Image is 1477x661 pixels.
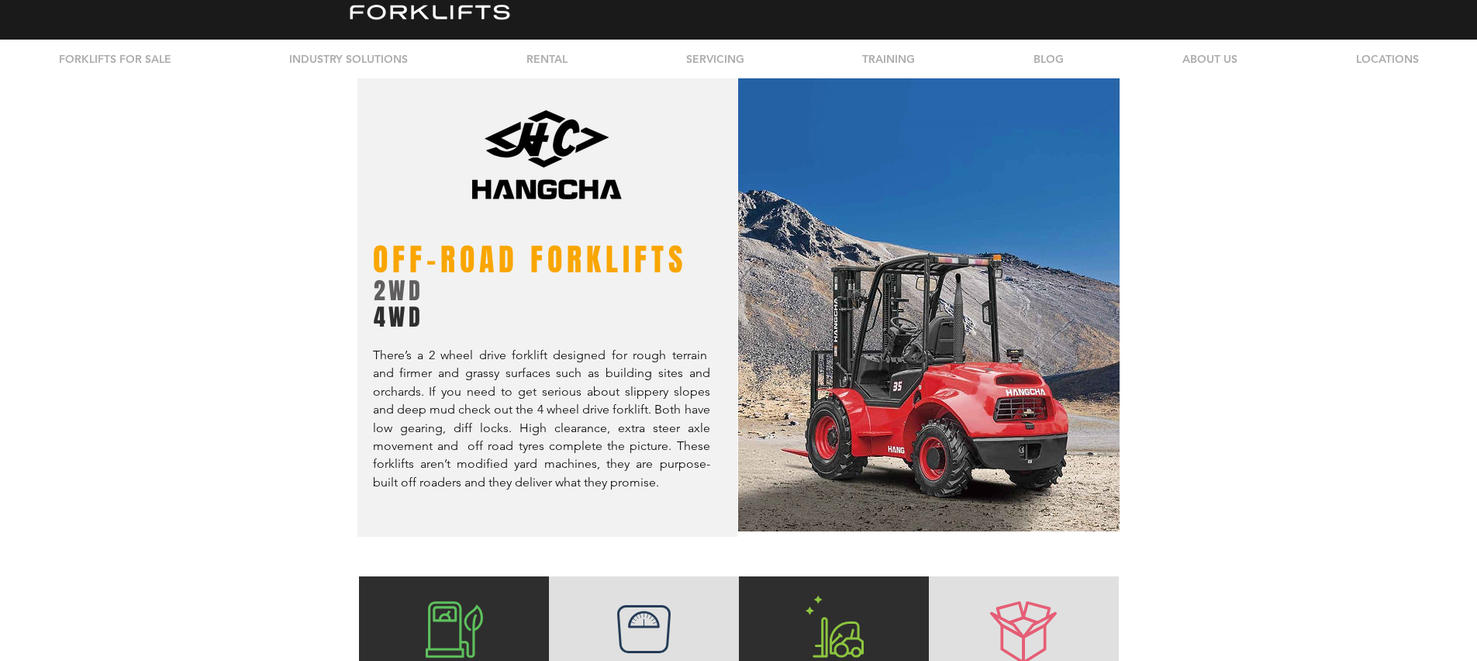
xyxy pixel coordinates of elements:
span: OFF-ROAD FORKLIFTS [373,237,687,282]
div: LOCATIONS [1296,40,1477,78]
img: hangcha [425,87,670,223]
p: BLOG [1026,40,1072,78]
img: hangcha forklift [738,66,1120,531]
p: FORKLIFTS FOR SALE [51,40,179,78]
a: INDUSTRY SOLUTIONS [229,40,467,78]
a: TRAINING [802,40,974,78]
a: RENTAL [467,40,626,78]
div: ABOUT US [1123,40,1296,78]
span: 2WD [374,274,424,308]
p: RENTAL [519,40,575,78]
p: ABOUT US [1175,40,1245,78]
p: LOCATIONS [1348,40,1427,78]
span: 4WD [374,300,424,334]
p: SERVICING [678,40,752,78]
p: INDUSTRY SOLUTIONS [281,40,416,78]
a: SERVICING [626,40,802,78]
p: TRAINING [854,40,923,78]
span: There’s a 2 wheel drive forklift designed for rough terrain and firmer and grassy surfaces such a... [373,348,710,490]
a: BLOG [974,40,1123,78]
